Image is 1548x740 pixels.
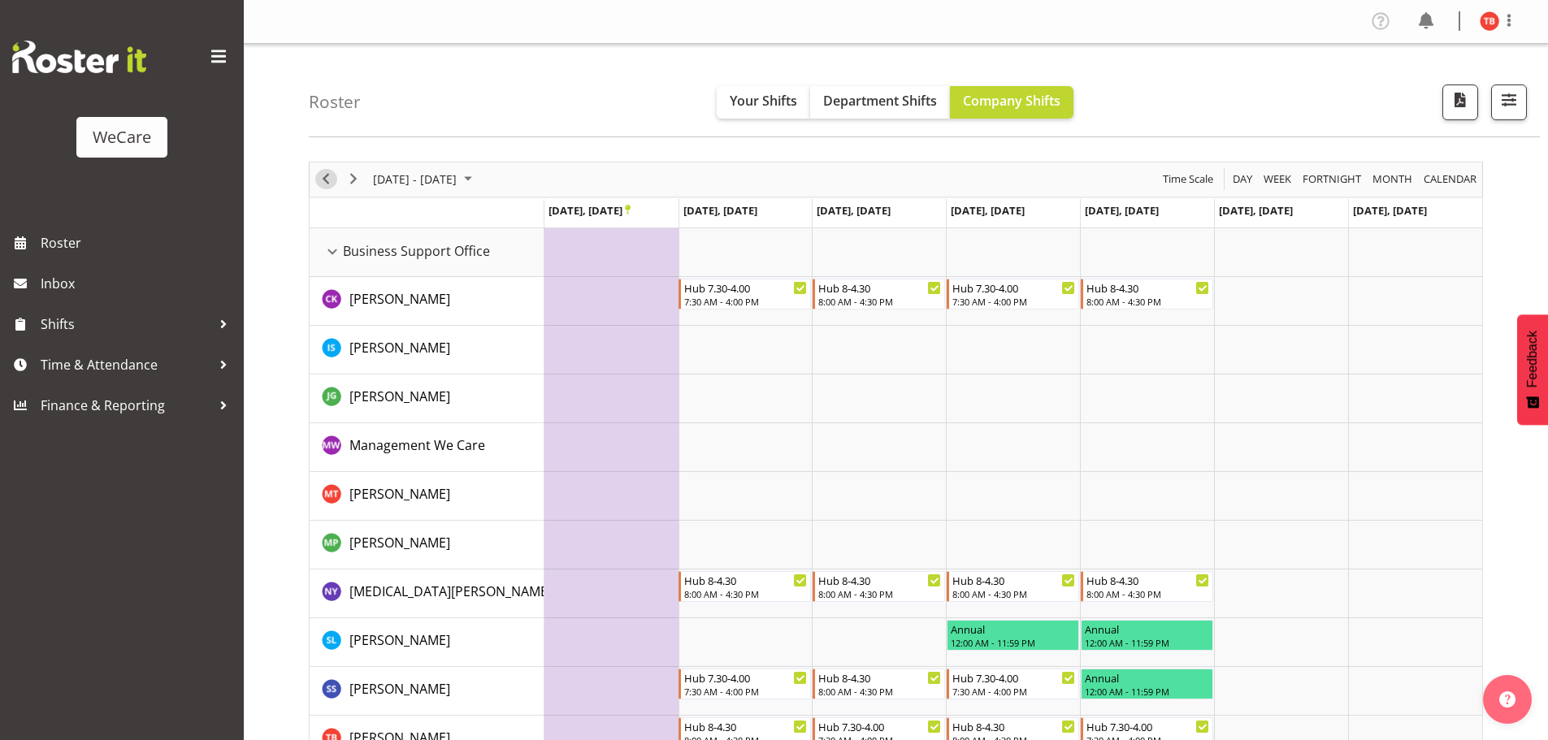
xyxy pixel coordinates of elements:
span: Department Shifts [823,92,937,110]
div: Savita Savita"s event - Hub 7.30-4.00 Begin From Thursday, October 30, 2025 at 7:30:00 AM GMT+13:... [947,669,1079,699]
div: WeCare [93,125,151,149]
span: [DATE], [DATE] [549,203,631,218]
span: Time & Attendance [41,353,211,377]
div: Annual [1085,621,1209,637]
div: Hub 8-4.30 [952,572,1075,588]
div: Hub 8-4.30 [818,669,941,686]
span: [PERSON_NAME] [349,387,450,405]
div: Nikita Yates"s event - Hub 8-4.30 Begin From Friday, October 31, 2025 at 8:00:00 AM GMT+13:00 End... [1081,571,1213,602]
button: Timeline Month [1370,169,1416,189]
img: Rosterit website logo [12,41,146,73]
td: Chloe Kim resource [310,277,544,326]
span: [DATE], [DATE] [1353,203,1427,218]
div: Nikita Yates"s event - Hub 8-4.30 Begin From Thursday, October 30, 2025 at 8:00:00 AM GMT+13:00 E... [947,571,1079,602]
button: Feedback - Show survey [1517,314,1548,425]
span: [DATE], [DATE] [817,203,891,218]
td: Business Support Office resource [310,228,544,277]
a: [PERSON_NAME] [349,679,450,699]
div: 8:00 AM - 4:30 PM [1086,295,1209,308]
button: Time Scale [1160,169,1216,189]
span: Time Scale [1161,169,1215,189]
div: 12:00 AM - 11:59 PM [1085,636,1209,649]
span: Shifts [41,312,211,336]
span: [DATE], [DATE] [1085,203,1159,218]
span: Inbox [41,271,236,296]
div: Savita Savita"s event - Hub 7.30-4.00 Begin From Tuesday, October 28, 2025 at 7:30:00 AM GMT+13:0... [679,669,811,699]
h4: Roster [309,93,361,111]
div: 8:00 AM - 4:30 PM [684,587,807,600]
button: Next [343,169,365,189]
button: Filter Shifts [1491,84,1527,120]
div: Savita Savita"s event - Annual Begin From Friday, October 31, 2025 at 12:00:00 AM GMT+13:00 Ends ... [1081,669,1213,699]
div: 7:30 AM - 4:00 PM [684,685,807,698]
div: Hub 8-4.30 [952,718,1075,734]
span: [PERSON_NAME] [349,631,450,649]
td: Management We Care resource [310,423,544,472]
span: Day [1231,169,1254,189]
button: Month [1421,169,1480,189]
span: Your Shifts [730,92,797,110]
span: Company Shifts [963,92,1060,110]
td: Nikita Yates resource [310,569,544,618]
div: Hub 8-4.30 [684,572,807,588]
a: [PERSON_NAME] [349,387,450,406]
span: Finance & Reporting [41,393,211,418]
div: Hub 7.30-4.00 [818,718,941,734]
span: Management We Care [349,436,485,454]
div: Hub 8-4.30 [1086,572,1209,588]
div: 8:00 AM - 4:30 PM [818,587,941,600]
div: Annual [1085,669,1209,686]
span: [PERSON_NAME] [349,680,450,698]
button: Fortnight [1300,169,1364,189]
div: Annual [951,621,1075,637]
span: Roster [41,231,236,255]
button: November 2025 [371,169,479,189]
span: Feedback [1525,331,1540,387]
span: calendar [1422,169,1478,189]
div: Hub 8-4.30 [818,572,941,588]
div: 12:00 AM - 11:59 PM [951,636,1075,649]
div: Hub 7.30-4.00 [684,279,807,296]
span: [MEDICAL_DATA][PERSON_NAME] [349,582,552,600]
td: Sarah Lamont resource [310,618,544,667]
button: Previous [315,169,337,189]
div: Hub 7.30-4.00 [1086,718,1209,734]
div: next period [340,162,367,197]
img: help-xxl-2.png [1499,691,1515,708]
div: Chloe Kim"s event - Hub 8-4.30 Begin From Friday, October 31, 2025 at 8:00:00 AM GMT+13:00 Ends A... [1081,279,1213,309]
div: Nikita Yates"s event - Hub 8-4.30 Begin From Wednesday, October 29, 2025 at 8:00:00 AM GMT+13:00 ... [813,571,945,602]
span: [DATE], [DATE] [683,203,757,218]
div: 8:00 AM - 4:30 PM [1086,587,1209,600]
span: [PERSON_NAME] [349,290,450,308]
div: 8:00 AM - 4:30 PM [952,587,1075,600]
button: Your Shifts [717,86,810,119]
span: Business Support Office [343,241,490,261]
div: 7:30 AM - 4:00 PM [684,295,807,308]
div: Nikita Yates"s event - Hub 8-4.30 Begin From Tuesday, October 28, 2025 at 8:00:00 AM GMT+13:00 En... [679,571,811,602]
span: [DATE], [DATE] [1219,203,1293,218]
a: [PERSON_NAME] [349,533,450,552]
div: Hub 8-4.30 [684,718,807,734]
button: Download a PDF of the roster according to the set date range. [1442,84,1478,120]
span: Week [1262,169,1293,189]
td: Savita Savita resource [310,667,544,716]
span: Fortnight [1301,169,1363,189]
td: Millie Pumphrey resource [310,521,544,569]
div: Sarah Lamont"s event - Annual Begin From Thursday, October 30, 2025 at 12:00:00 AM GMT+13:00 Ends... [947,620,1079,651]
div: Hub 8-4.30 [818,279,941,296]
div: Hub 7.30-4.00 [952,279,1075,296]
span: [PERSON_NAME] [349,339,450,357]
a: [PERSON_NAME] [349,289,450,309]
div: Hub 7.30-4.00 [684,669,807,686]
button: Department Shifts [810,86,950,119]
div: 8:00 AM - 4:30 PM [818,295,941,308]
span: [DATE] - [DATE] [371,169,458,189]
span: Month [1371,169,1414,189]
a: [PERSON_NAME] [349,484,450,504]
div: 7:30 AM - 4:00 PM [952,685,1075,698]
div: Hub 8-4.30 [1086,279,1209,296]
a: Management We Care [349,435,485,455]
div: 7:30 AM - 4:00 PM [952,295,1075,308]
td: Michelle Thomas resource [310,472,544,521]
span: [PERSON_NAME] [349,534,450,552]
